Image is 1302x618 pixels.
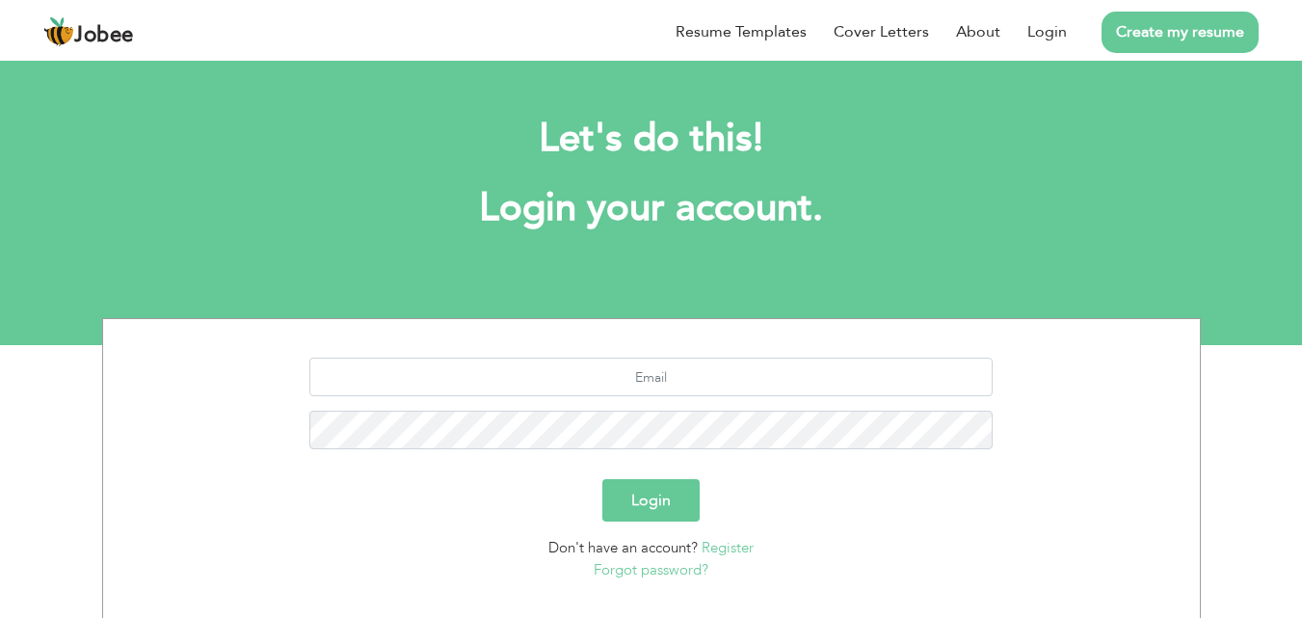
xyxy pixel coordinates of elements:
[834,20,929,43] a: Cover Letters
[702,538,754,557] a: Register
[1102,12,1259,53] a: Create my resume
[956,20,1000,43] a: About
[309,358,993,396] input: Email
[43,16,134,47] a: Jobee
[602,479,700,522] button: Login
[43,16,74,47] img: jobee.io
[1027,20,1067,43] a: Login
[548,538,698,557] span: Don't have an account?
[131,183,1172,233] h1: Login your account.
[74,25,134,46] span: Jobee
[131,114,1172,164] h2: Let's do this!
[676,20,807,43] a: Resume Templates
[594,560,708,579] a: Forgot password?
